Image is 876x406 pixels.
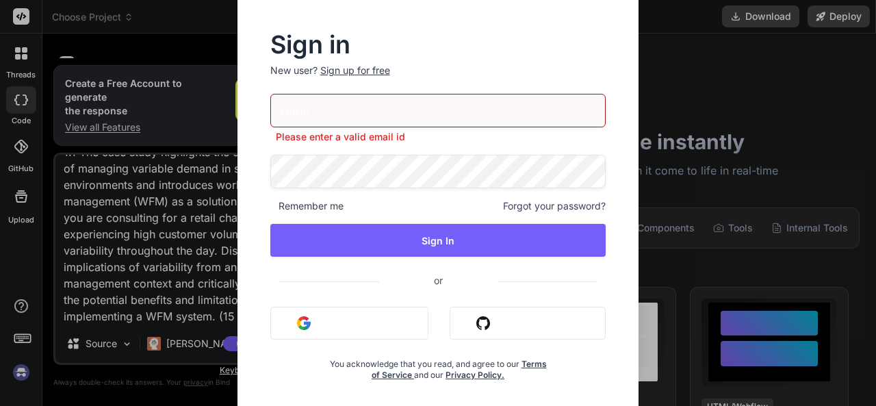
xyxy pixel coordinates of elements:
[476,316,490,330] img: github
[270,34,606,55] h2: Sign in
[450,307,606,340] button: Sign in with Github
[270,130,606,144] p: Please enter a valid email id
[446,370,504,380] a: Privacy Policy.
[320,64,390,77] div: Sign up for free
[270,224,606,257] button: Sign In
[270,64,606,94] p: New user?
[270,199,344,213] span: Remember me
[379,264,498,297] span: or
[503,199,606,213] span: Forgot your password?
[270,307,428,340] button: Sign in with Google
[297,316,311,330] img: google
[372,359,547,380] a: Terms of Service
[326,351,550,381] div: You acknowledge that you read, and agree to our and our
[270,94,606,127] input: Login or Email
